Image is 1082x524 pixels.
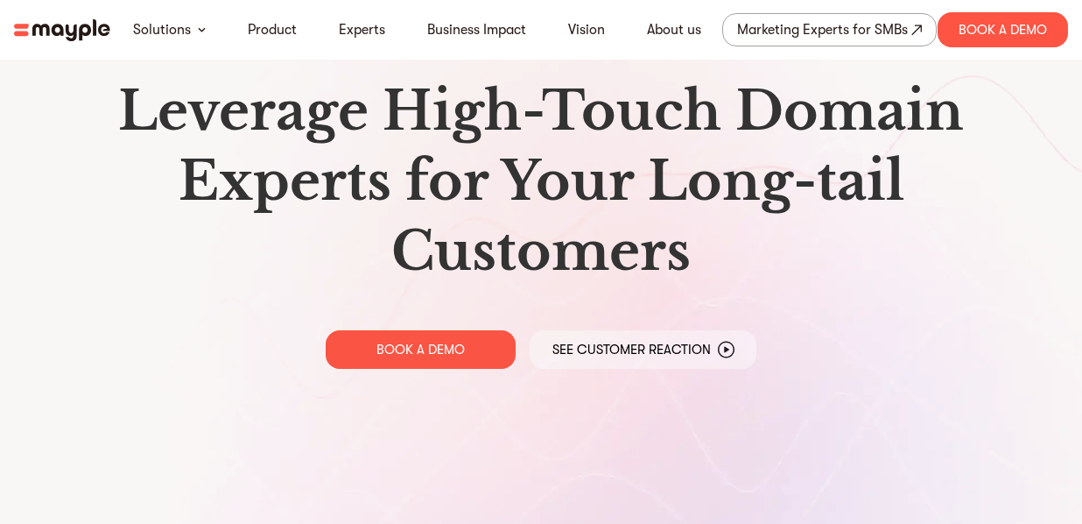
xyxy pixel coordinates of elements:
a: Product [248,19,297,40]
a: Marketing Experts for SMBs [722,13,937,46]
a: Business Impact [427,19,526,40]
div: Marketing Experts for SMBs [737,18,908,42]
p: BOOK A DEMO [376,341,465,358]
a: Vision [568,19,605,40]
img: arrow-down [198,27,206,32]
img: mayple-logo [14,19,110,41]
a: BOOK A DEMO [326,330,516,369]
a: Solutions [133,19,191,40]
a: Experts [339,19,385,40]
a: See Customer Reaction [530,330,756,369]
a: About us [647,19,701,40]
h1: Leverage High-Touch Domain Experts for Your Long-tail Customers [28,76,1054,287]
p: See Customer Reaction [552,341,711,358]
div: Book A Demo [938,12,1068,47]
